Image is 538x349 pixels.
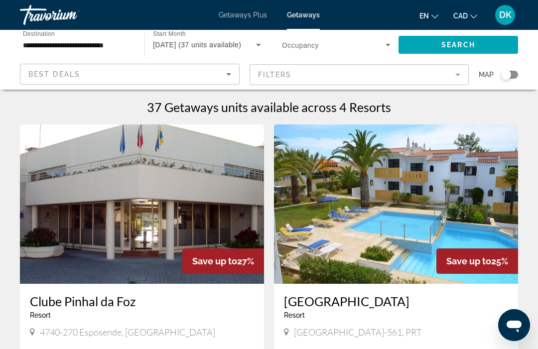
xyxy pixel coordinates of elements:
span: Search [441,41,475,49]
span: Save up to [192,256,237,266]
span: Occupancy [282,41,319,49]
span: CAD [453,12,468,20]
button: User Menu [492,4,518,25]
iframe: Button to launch messaging window [498,309,530,341]
div: 25% [436,248,518,274]
span: Resort [284,311,305,319]
div: 27% [182,248,264,274]
span: [GEOGRAPHIC_DATA]-561, PRT [294,327,422,338]
span: Resort [30,311,51,319]
span: Best Deals [28,70,80,78]
a: Getaways [287,11,320,19]
button: Change currency [453,8,477,23]
button: Search [399,36,518,54]
button: Filter [250,64,469,86]
img: ii_vdg1.jpg [274,124,518,284]
button: Change language [419,8,438,23]
mat-select: Sort by [28,68,231,80]
h1: 37 Getaways units available across 4 Resorts [147,100,391,115]
img: 2824E01X.jpg [20,124,264,284]
a: [GEOGRAPHIC_DATA] [284,294,508,309]
span: Start Month [153,31,186,37]
span: en [419,12,429,20]
a: Travorium [20,2,120,28]
span: [DATE] (37 units available) [153,41,241,49]
span: Map [479,68,494,82]
span: 4740-270 Esposende, [GEOGRAPHIC_DATA] [40,327,215,338]
span: Destination [23,30,55,37]
a: Getaways Plus [219,11,267,19]
a: Clube Pinhal da Foz [30,294,254,309]
span: DK [499,10,512,20]
span: Save up to [446,256,491,266]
